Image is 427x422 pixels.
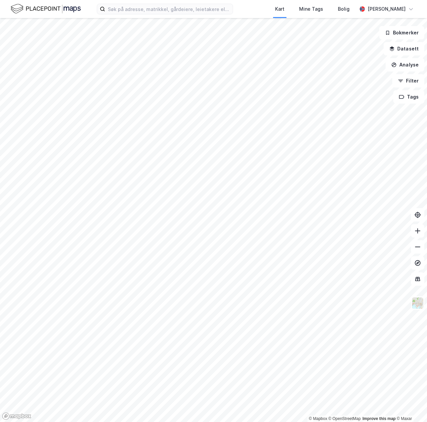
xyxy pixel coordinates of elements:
[309,416,327,421] a: Mapbox
[2,412,31,420] a: Mapbox homepage
[379,26,424,39] button: Bokmerker
[386,58,424,72] button: Analyse
[384,42,424,55] button: Datasett
[11,3,81,15] img: logo.f888ab2527a4732fd821a326f86c7f29.svg
[338,5,350,13] div: Bolig
[329,416,361,421] a: OpenStreetMap
[363,416,396,421] a: Improve this map
[392,74,424,88] button: Filter
[394,390,427,422] div: Kontrollprogram for chat
[393,90,424,104] button: Tags
[411,297,424,309] img: Z
[275,5,284,13] div: Kart
[394,390,427,422] iframe: Chat Widget
[368,5,406,13] div: [PERSON_NAME]
[105,4,233,14] input: Søk på adresse, matrikkel, gårdeiere, leietakere eller personer
[299,5,323,13] div: Mine Tags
